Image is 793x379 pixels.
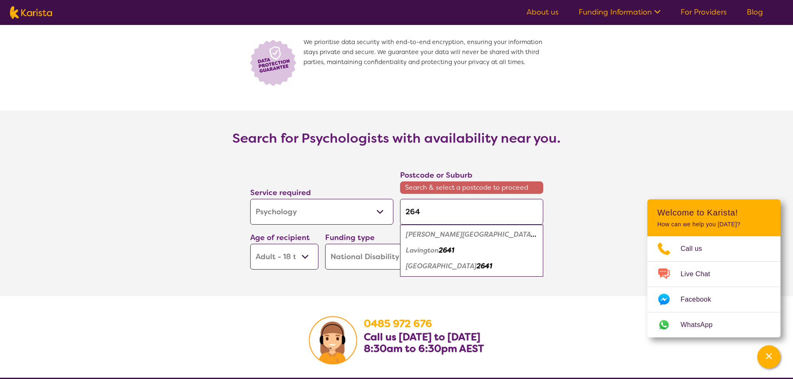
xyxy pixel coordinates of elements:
[406,246,439,255] em: Lavington
[757,345,781,369] button: Channel Menu
[247,37,303,87] img: Lock icon
[657,208,771,218] h2: Welcome to Karista!
[477,262,492,270] em: 2641
[400,181,543,194] span: Search & select a postcode to proceed
[400,199,543,225] input: Type
[404,243,539,258] div: Lavington 2641
[10,6,52,19] img: Karista logo
[404,258,539,274] div: Springdale Heights 2641
[364,317,432,330] a: 0485 972 676
[309,316,357,364] img: Karista Client Service
[400,170,472,180] label: Postcode or Suburb
[681,319,723,331] span: WhatsApp
[303,37,547,87] span: We prioritise data security with end-to-end encryption, ensuring your information stays private a...
[250,188,311,198] label: Service required
[657,221,771,228] p: How can we help you [DATE]?
[681,7,727,17] a: For Providers
[579,7,661,17] a: Funding Information
[364,342,484,355] b: 8:30am to 6:30pm AEST
[647,312,781,337] a: Web link opens in a new tab.
[406,262,477,270] em: [GEOGRAPHIC_DATA]
[527,7,559,17] a: About us
[439,246,454,255] em: 2641
[647,236,781,337] ul: Choose channel
[364,330,480,344] b: Call us [DATE] to [DATE]
[250,233,310,243] label: Age of recipient
[681,293,721,306] span: Facebook
[404,227,539,243] div: Hamilton Valley 2641
[681,243,712,255] span: Call us
[747,7,763,17] a: Blog
[406,230,536,239] em: [PERSON_NAME][GEOGRAPHIC_DATA]
[647,199,781,337] div: Channel Menu
[232,131,561,146] h3: Search for Psychologists with availability near you.
[325,233,375,243] label: Funding type
[681,268,720,280] span: Live Chat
